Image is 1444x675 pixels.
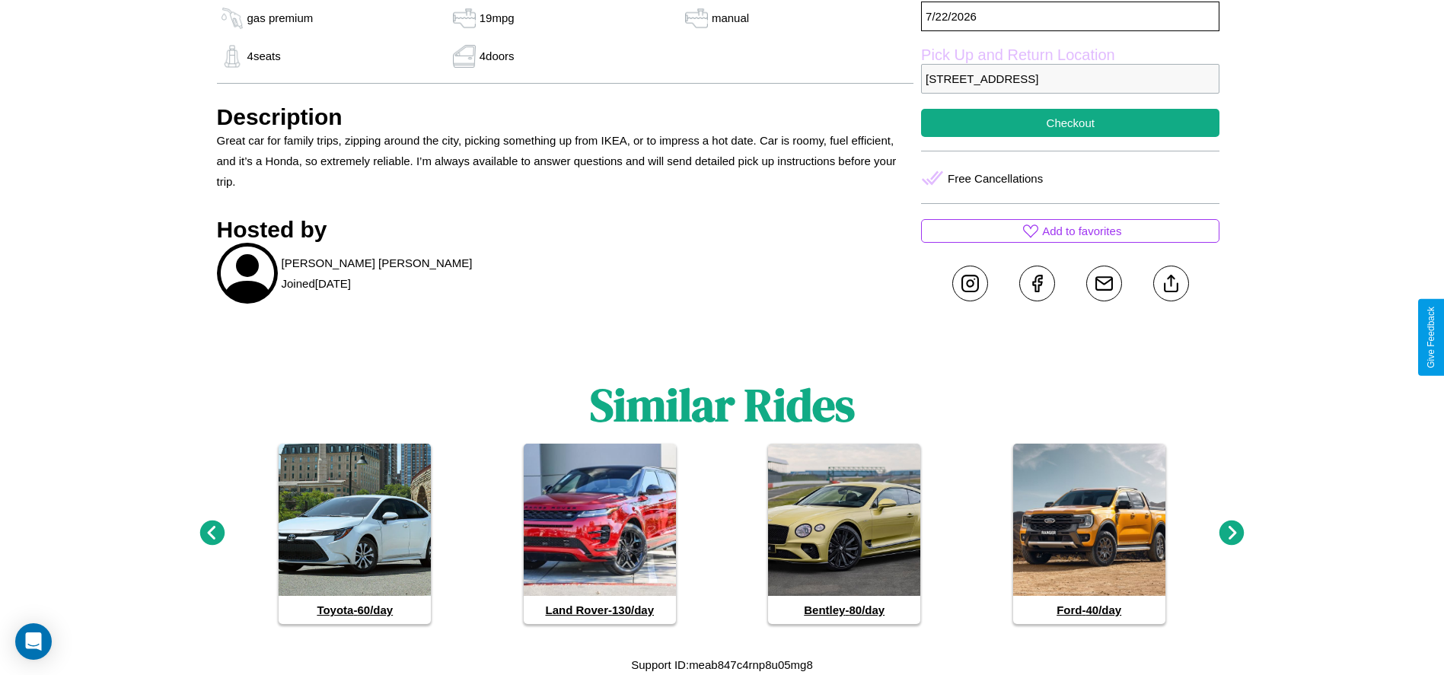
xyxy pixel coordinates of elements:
img: gas [217,45,247,68]
h4: Ford - 40 /day [1013,596,1165,624]
p: 19 mpg [480,8,515,28]
a: Ford-40/day [1013,444,1165,624]
p: Free Cancellations [948,168,1043,189]
img: gas [217,7,247,30]
a: Land Rover-130/day [524,444,676,624]
p: 7 / 22 / 2026 [921,2,1219,31]
p: [STREET_ADDRESS] [921,64,1219,94]
img: gas [449,45,480,68]
h4: Land Rover - 130 /day [524,596,676,624]
p: manual [712,8,749,28]
button: Checkout [921,109,1219,137]
img: gas [681,7,712,30]
h4: Toyota - 60 /day [279,596,431,624]
div: Give Feedback [1426,307,1436,368]
a: Bentley-80/day [768,444,920,624]
p: Great car for family trips, zipping around the city, picking something up from IKEA, or to impres... [217,130,914,192]
p: Add to favorites [1042,221,1121,241]
p: 4 seats [247,46,281,66]
a: Toyota-60/day [279,444,431,624]
h3: Description [217,104,914,130]
p: 4 doors [480,46,515,66]
p: Joined [DATE] [282,273,351,294]
p: Support ID: meab847c4rnp8u05mg8 [631,654,813,675]
p: [PERSON_NAME] [PERSON_NAME] [282,253,473,273]
label: Pick Up and Return Location [921,46,1219,64]
div: Open Intercom Messenger [15,623,52,660]
button: Add to favorites [921,219,1219,243]
img: gas [449,7,480,30]
h1: Similar Rides [590,374,855,436]
h4: Bentley - 80 /day [768,596,920,624]
h3: Hosted by [217,217,914,243]
p: gas premium [247,8,314,28]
